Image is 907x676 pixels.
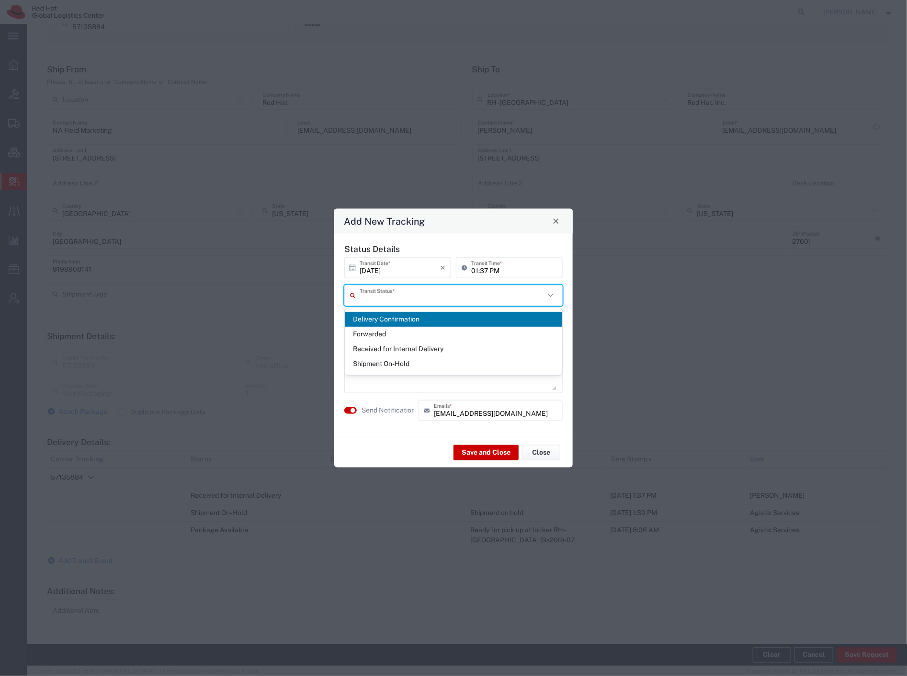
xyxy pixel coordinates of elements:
span: Received for Internal Delivery [345,342,562,356]
button: Close [522,445,560,460]
button: Close [549,214,563,228]
span: Delivery Confirmation [345,312,562,327]
h5: Status Details [344,243,563,253]
label: Send Notification [362,405,415,415]
h4: Add New Tracking [344,214,425,228]
span: Shipment On-Hold [345,356,562,371]
span: Forwarded [345,327,562,342]
agx-label: Send Notification [362,405,414,415]
button: Save and Close [453,445,519,460]
i: × [440,260,445,275]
